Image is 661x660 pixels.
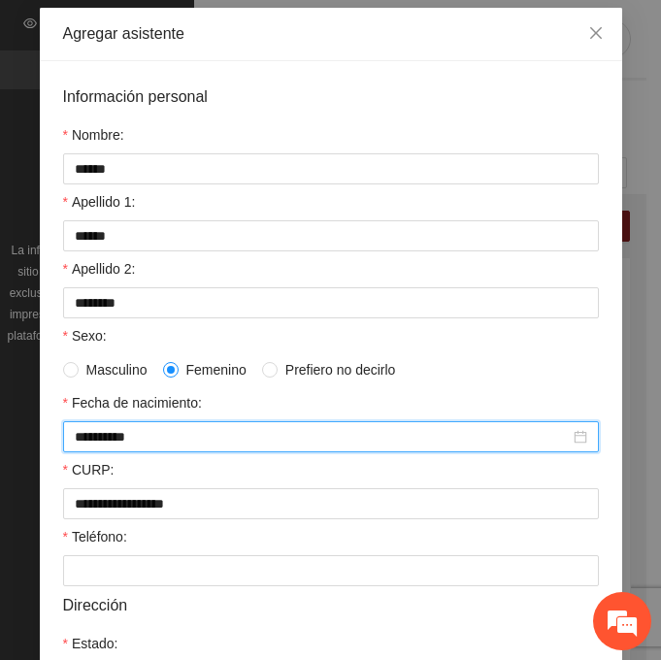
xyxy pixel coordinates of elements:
label: Nombre: [63,124,124,146]
span: Estamos en línea. [113,217,268,413]
label: Estado: [63,633,118,654]
span: Prefiero no decirlo [278,359,404,380]
button: Close [570,8,622,60]
span: close [588,25,604,41]
input: Apellido 1: [63,220,599,251]
label: Teléfono: [63,526,127,547]
label: Fecha de nacimiento: [63,392,202,413]
input: Nombre: [63,153,599,184]
span: Masculino [79,359,155,380]
span: Dirección [63,593,128,617]
label: Apellido 1: [63,191,136,213]
label: CURP: [63,459,115,480]
input: Fecha de nacimiento: [75,426,570,447]
textarea: Escriba su mensaje y pulse “Intro” [10,447,370,515]
input: CURP: [63,488,599,519]
span: Información personal [63,84,208,109]
label: Sexo: [63,325,107,346]
input: Apellido 2: [63,287,599,318]
div: Chatee con nosotros ahora [101,99,326,124]
label: Apellido 2: [63,258,136,280]
span: Femenino [179,359,254,380]
div: Minimizar ventana de chat en vivo [318,10,365,56]
input: Teléfono: [63,555,599,586]
div: Agregar asistente [63,23,599,45]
